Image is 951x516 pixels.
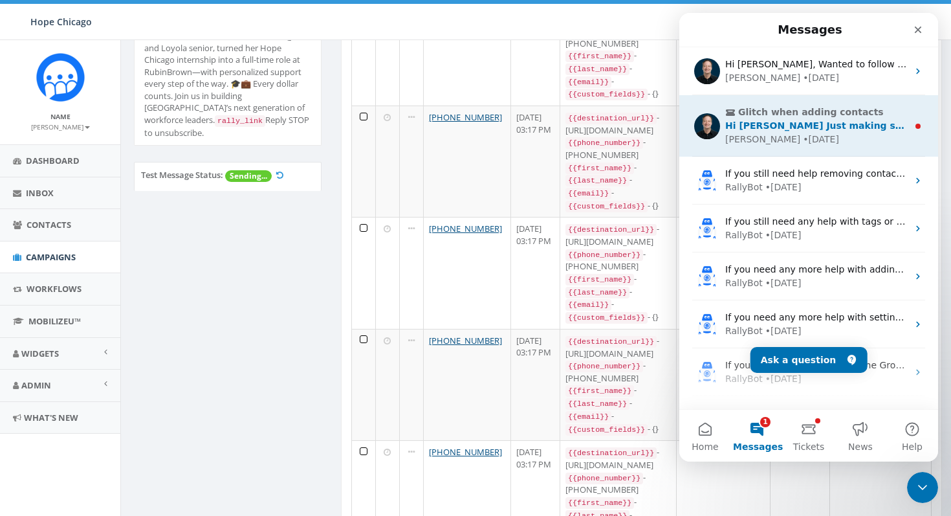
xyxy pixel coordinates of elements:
[565,385,634,397] code: {{first_name}}
[565,298,671,311] div: -
[677,106,771,217] td: Import - [DATE]
[565,248,671,273] div: - [PHONE_NUMBER]
[565,49,671,62] div: -
[54,429,104,438] span: Messages
[565,111,671,136] div: - [URL][DOMAIN_NAME]
[565,163,634,174] code: {{first_name}}
[12,429,39,438] span: Home
[565,188,611,199] code: {{email}}
[565,287,629,298] code: {{last_name}}
[86,311,122,325] div: • [DATE]
[24,412,78,423] span: What's New
[169,429,193,438] span: News
[28,315,81,327] span: MobilizeU™
[155,397,207,449] button: News
[86,264,122,277] div: • [DATE]
[15,155,41,181] img: Profile image for RallyBot
[15,203,41,229] img: Profile image for RallyBot
[144,30,311,139] div: [PERSON_NAME], a [PERSON_NAME] grad and Loyola senior, turned her Hope Chicago internship into a ...
[86,359,122,373] div: • [DATE]
[104,397,155,449] button: Tickets
[565,273,671,286] div: -
[565,336,657,348] code: {{destination_url}}
[565,89,648,100] code: {{custom_fields}}
[15,346,41,372] img: Profile image for RallyBot
[15,251,41,276] img: Profile image for RallyBot
[565,411,611,423] code: {{email}}
[46,299,934,309] span: If you need any more help with setting up your platform number or have other questions, I'm here ...
[565,286,671,298] div: -
[50,112,71,121] small: Name
[565,113,657,124] code: {{destination_url}}
[565,50,634,62] code: {{first_name}}
[46,395,876,405] span: If you still need help with adding more users or anything else, I'm here to assist you. Would you...
[565,312,648,324] code: {{custom_fields}}
[565,384,671,397] div: -
[207,397,259,449] button: Help
[31,122,90,131] small: [PERSON_NAME]
[565,76,611,88] code: {{email}}
[565,87,671,100] div: - {}
[27,219,71,230] span: Contacts
[565,249,643,261] code: {{phone_number}}
[15,298,41,324] img: Profile image for RallyBot
[511,217,560,328] td: [DATE] 03:17 PM
[565,174,671,186] div: -
[565,311,671,324] div: - {}
[31,120,90,132] a: [PERSON_NAME]
[46,311,83,325] div: RallyBot
[46,251,882,262] span: If you need any more help with adding links to your text blasts, I'm here to assist! Would you li...
[565,62,671,75] div: -
[565,447,657,459] code: {{destination_url}}
[36,53,85,102] img: Rally_Corp_Icon.png
[46,347,811,357] span: If you still need any help with the Growth Plan or anything else, I’m here to assist you! Would y...
[565,201,648,212] code: {{custom_fields}}
[71,334,188,360] button: Ask a question
[679,13,938,462] iframe: Intercom live chat
[565,496,671,509] div: -
[565,497,634,509] code: {{first_name}}
[46,216,83,229] div: RallyBot
[15,394,41,420] img: Profile image for RallyBot
[21,348,59,359] span: Widgets
[46,168,83,181] div: RallyBot
[565,274,634,286] code: {{first_name}}
[565,398,629,410] code: {{last_name}}
[46,203,859,214] span: If you still need any help with tags or anything else in your workflows, I'm happy to assist! Wou...
[907,472,938,503] iframe: Intercom live chat
[46,120,121,133] div: [PERSON_NAME]
[565,410,671,423] div: -
[46,264,83,277] div: RallyBot
[429,111,502,123] a: [PHONE_NUMBER]
[565,361,643,372] code: {{phone_number}}
[26,187,54,199] span: Inbox
[565,186,671,199] div: -
[124,120,160,133] div: • [DATE]
[52,397,104,449] button: Messages
[565,63,629,75] code: {{last_name}}
[677,217,771,328] td: Import - [DATE]
[429,335,502,346] a: [PHONE_NUMBER]
[565,473,643,484] code: {{phone_number}}
[429,446,502,458] a: [PHONE_NUMBER]
[565,397,671,410] div: -
[677,329,771,440] td: Import - [DATE]
[565,424,648,436] code: {{custom_fields}}
[565,423,671,436] div: - {}
[46,155,821,166] span: If you still need help removing contacts from a tag, I'm here to assist you further. Would you li...
[21,379,51,391] span: Admin
[511,106,560,217] td: [DATE] 03:17 PM
[223,429,243,438] span: Help
[565,299,611,311] code: {{email}}
[565,471,671,496] div: - [PHONE_NUMBER]
[86,168,122,181] div: • [DATE]
[565,359,671,384] div: - [PHONE_NUMBER]
[511,329,560,440] td: [DATE] 03:17 PM
[565,161,671,174] div: -
[565,137,643,149] code: {{phone_number}}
